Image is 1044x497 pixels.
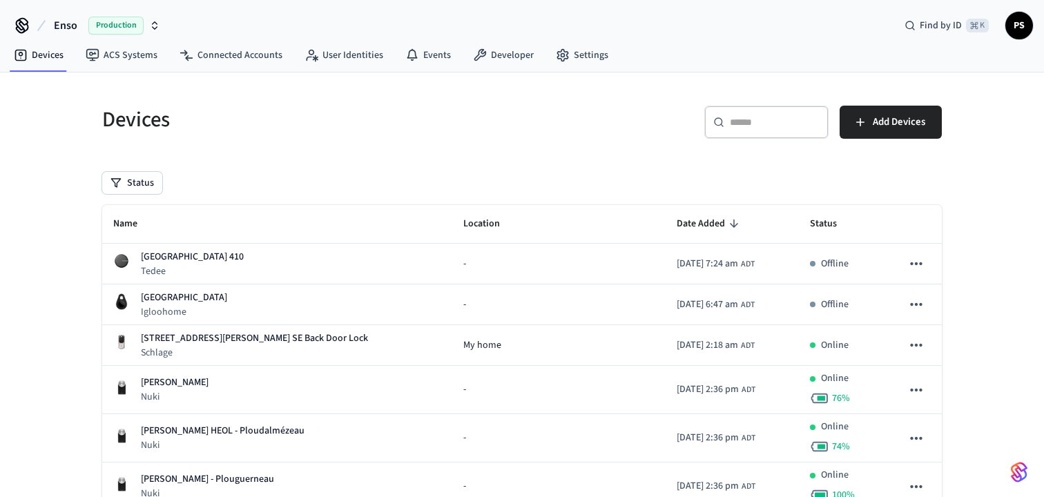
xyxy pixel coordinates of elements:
p: Igloohome [141,305,227,319]
p: [PERSON_NAME] - Plouguerneau [141,472,274,487]
div: America/Halifax [677,298,755,312]
span: ADT [742,432,755,445]
p: Online [821,338,849,353]
a: Developer [462,43,545,68]
span: Status [810,213,855,235]
img: igloohome_igke [113,293,130,310]
span: ⌘ K [966,19,989,32]
p: Offline [821,257,849,271]
span: [DATE] 2:36 pm [677,431,739,445]
span: - [463,479,466,494]
span: Add Devices [873,113,925,131]
p: Schlage [141,346,368,360]
a: Connected Accounts [168,43,293,68]
span: [DATE] 7:24 am [677,257,738,271]
span: [DATE] 2:36 pm [677,382,739,397]
img: Tedee Smart Lock [113,253,130,269]
span: 76 % [832,391,850,405]
p: [GEOGRAPHIC_DATA] [141,291,227,305]
h5: Devices [102,106,514,134]
p: [PERSON_NAME] HEOL - Ploudalmézeau [141,424,304,438]
a: Settings [545,43,619,68]
span: Production [88,17,144,35]
img: Yale Assure Touchscreen Wifi Smart Lock, Satin Nickel, Front [113,334,130,351]
span: ADT [741,340,755,352]
p: Online [821,468,849,483]
span: - [463,382,466,397]
span: [DATE] 6:47 am [677,298,738,312]
button: Status [102,172,162,194]
span: PS [1007,13,1032,38]
span: 74 % [832,440,850,454]
div: America/Halifax [677,257,755,271]
span: ADT [742,480,755,493]
span: My home [463,338,501,353]
img: Nuki Smart Lock 3.0 Pro Black, Front [113,427,130,444]
span: [DATE] 2:36 pm [677,479,739,494]
span: Enso [54,17,77,34]
button: Add Devices [840,106,942,139]
a: Events [394,43,462,68]
img: Nuki Smart Lock 3.0 Pro Black, Front [113,476,130,492]
p: Online [821,420,849,434]
a: Devices [3,43,75,68]
div: America/Halifax [677,382,755,397]
span: Name [113,213,155,235]
p: Nuki [141,390,209,404]
span: - [463,431,466,445]
span: [DATE] 2:18 am [677,338,738,353]
p: Tedee [141,264,244,278]
img: Nuki Smart Lock 3.0 Pro Black, Front [113,379,130,396]
img: SeamLogoGradient.69752ec5.svg [1011,461,1027,483]
button: PS [1005,12,1033,39]
span: Find by ID [920,19,962,32]
span: - [463,298,466,312]
div: America/Halifax [677,479,755,494]
a: ACS Systems [75,43,168,68]
div: Find by ID⌘ K [893,13,1000,38]
p: [GEOGRAPHIC_DATA] 410 [141,250,244,264]
p: Nuki [141,438,304,452]
div: America/Halifax [677,431,755,445]
p: Offline [821,298,849,312]
span: ADT [741,299,755,311]
p: [STREET_ADDRESS][PERSON_NAME] SE Back Door Lock [141,331,368,346]
a: User Identities [293,43,394,68]
span: ADT [741,258,755,271]
span: - [463,257,466,271]
p: [PERSON_NAME] [141,376,209,390]
span: Location [463,213,518,235]
p: Online [821,371,849,386]
span: ADT [742,384,755,396]
div: America/Halifax [677,338,755,353]
span: Date Added [677,213,743,235]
